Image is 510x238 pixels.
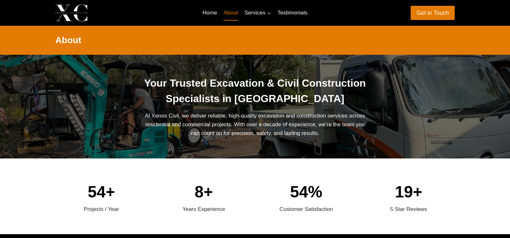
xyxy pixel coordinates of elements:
[363,205,455,214] div: 5 Star Reviews
[363,179,455,205] div: 19+
[199,5,311,21] nav: Primary Navigation
[55,33,455,47] h2: About
[241,5,274,21] a: Services
[158,179,250,205] div: 8+
[55,205,148,214] div: Projects / Year
[220,5,241,21] a: About
[260,205,352,214] div: Customer Satisfaction
[55,4,87,21] img: Xenos Civil
[260,179,352,205] div: 54%
[141,111,369,138] p: At Xenos Civil, we deliver reliable, high-quality excavation and construction services across res...
[274,5,311,21] a: Testimonials
[93,8,138,18] p: Xenos Civil
[158,205,250,214] div: Years Experience
[199,5,220,21] a: Home
[55,4,138,21] a: Xenos Civil
[411,6,455,20] a: Get in Touch
[141,75,369,106] h1: Your Trusted Excavation & Civil Construction Specialists in [GEOGRAPHIC_DATA]
[244,8,271,17] span: Services
[55,179,148,205] div: 54+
